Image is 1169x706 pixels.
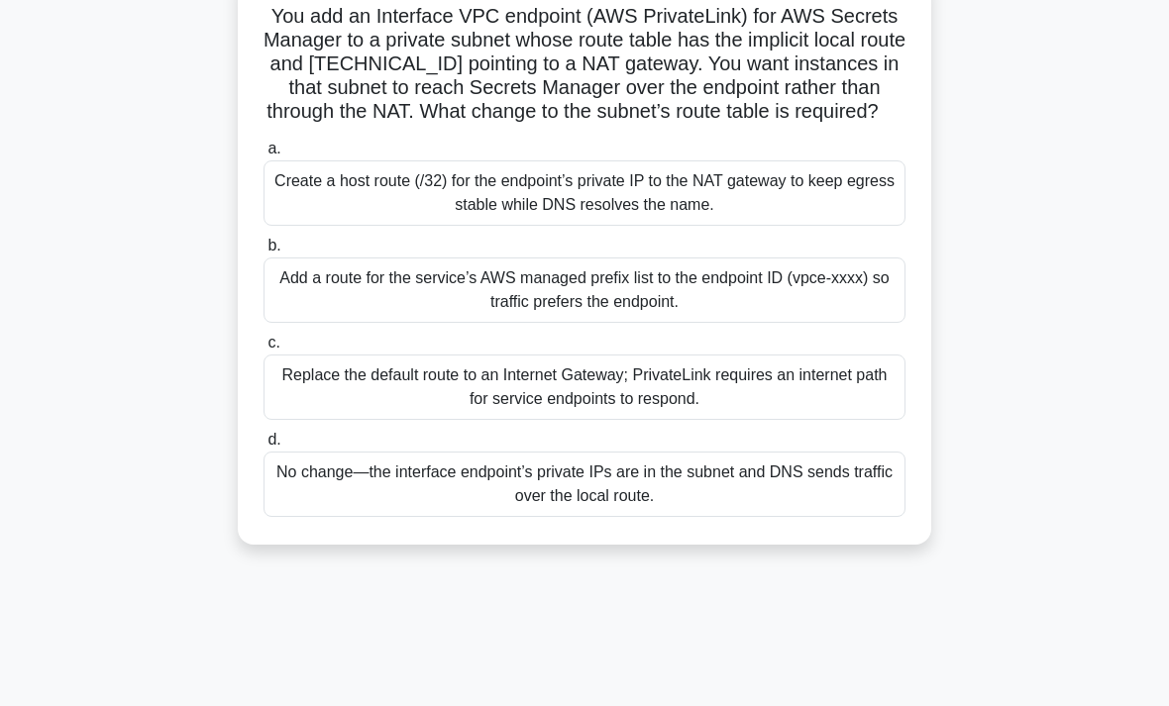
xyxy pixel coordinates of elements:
div: Create a host route (/32) for the endpoint’s private IP to the NAT gateway to keep egress stable ... [264,160,905,226]
span: d. [267,431,280,448]
span: c. [267,334,279,351]
div: Replace the default route to an Internet Gateway; PrivateLink requires an internet path for servi... [264,354,905,420]
span: a. [267,140,280,156]
div: No change—the interface endpoint’s private IPs are in the subnet and DNS sends traffic over the l... [264,452,905,517]
span: b. [267,237,280,253]
h5: You add an Interface VPC endpoint (AWS PrivateLink) for AWS Secrets Manager to a private subnet w... [262,4,907,125]
div: Add a route for the service’s AWS managed prefix list to the endpoint ID (vpce-xxxx) so traffic p... [264,257,905,323]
